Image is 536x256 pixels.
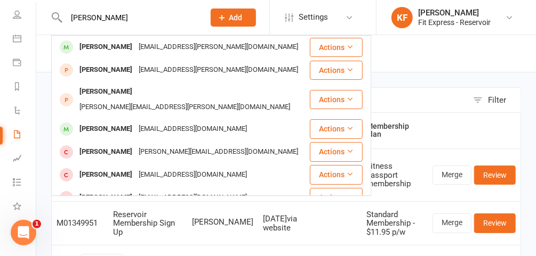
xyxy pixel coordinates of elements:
div: [EMAIL_ADDRESS][PERSON_NAME][DOMAIN_NAME] [135,62,301,78]
div: [DATE] via website [263,214,302,232]
div: [PERSON_NAME] [76,84,135,100]
a: Assessments [13,147,37,171]
a: Payments [13,52,37,76]
div: Fitness passport membership [366,162,423,188]
div: [PERSON_NAME][EMAIL_ADDRESS][DOMAIN_NAME] [135,144,301,160]
div: [EMAIL_ADDRESS][DOMAIN_NAME] [135,121,250,137]
button: Filter [468,88,521,112]
a: Merge [433,166,471,185]
div: Filter [488,94,506,106]
div: [EMAIL_ADDRESS][DOMAIN_NAME] [135,190,250,205]
button: Actions [310,188,363,207]
div: [PERSON_NAME] [76,167,135,183]
div: [PERSON_NAME] [76,190,135,205]
div: [PERSON_NAME][EMAIL_ADDRESS][PERSON_NAME][DOMAIN_NAME] [76,100,293,115]
div: [PERSON_NAME] [76,121,135,137]
button: Add [211,9,256,27]
div: [PERSON_NAME] [76,144,135,160]
span: Settings [299,5,328,29]
a: Reports [13,76,37,100]
div: [EMAIL_ADDRESS][DOMAIN_NAME] [135,167,250,183]
th: Membership plan [362,113,428,148]
button: Actions [310,165,363,184]
iframe: Intercom live chat [11,220,36,245]
a: Review [474,166,516,185]
span: 1 [33,220,41,228]
a: Calendar [13,28,37,52]
button: Actions [310,142,363,161]
div: Standard Membership - $11.95 p/w [366,210,423,237]
div: [PERSON_NAME] [76,39,135,55]
a: Merge [433,213,471,233]
button: Actions [310,38,363,57]
span: Add [229,13,243,22]
div: KF [391,7,413,28]
button: Actions [310,90,363,109]
div: [PERSON_NAME] [76,62,135,78]
span: [PERSON_NAME] [192,218,253,227]
a: People [13,4,37,28]
div: M01349951 [57,219,103,228]
button: Actions [310,119,363,138]
a: What's New [13,195,37,219]
button: Actions [310,61,363,80]
div: Reservoir Membership Sign Up [113,210,182,237]
div: [PERSON_NAME] [418,8,491,18]
a: Review [474,213,516,233]
input: Search... [63,10,197,25]
div: Fit Express - Reservoir [418,18,491,27]
div: [EMAIL_ADDRESS][PERSON_NAME][DOMAIN_NAME] [135,39,301,55]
